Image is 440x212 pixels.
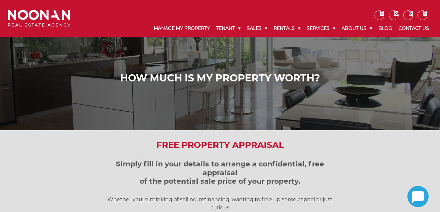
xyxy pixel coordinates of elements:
[244,20,270,37] a: Sales
[213,20,244,37] a: Tenant
[9,72,431,84] h1: How Much is My Property Worth?
[304,20,338,37] a: Services
[395,20,432,37] a: Contact Us
[150,20,213,37] a: Manage My Property
[375,20,395,37] a: Blog
[9,140,431,150] h2: Free Property Appraisal
[338,20,375,37] a: About Us
[8,10,70,27] img: Noonan Real Estate Agency
[98,160,342,186] h3: Simply fill in your details to arrange a confidential, free appraisal of the potential sale price...
[270,20,304,37] a: Rentals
